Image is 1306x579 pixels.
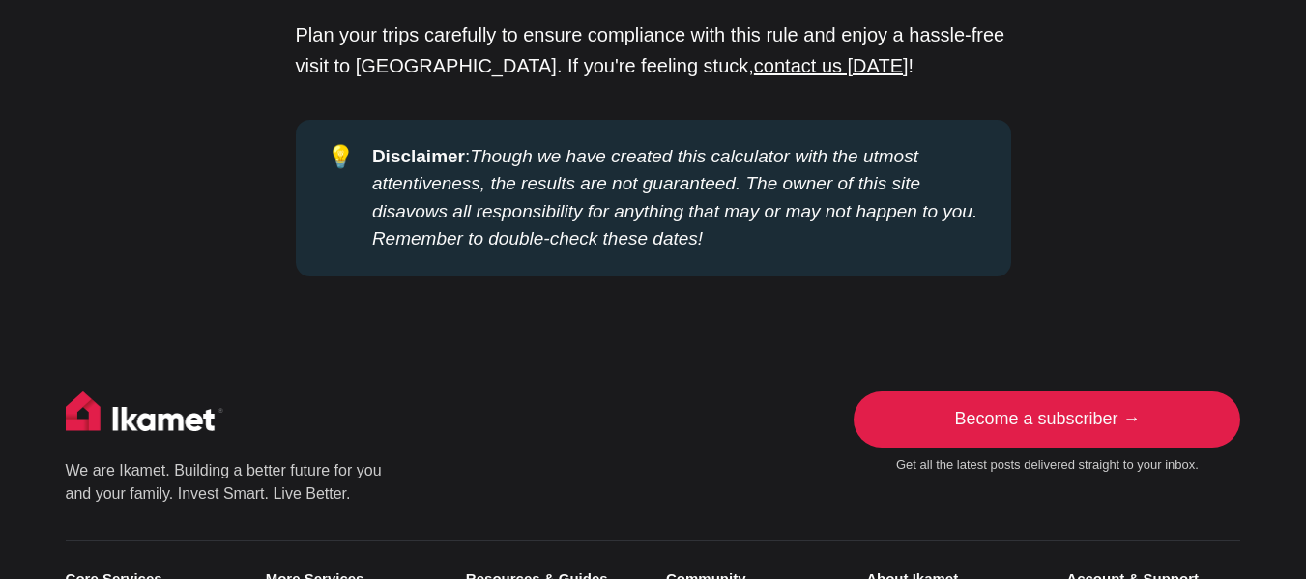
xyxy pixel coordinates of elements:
[854,457,1240,474] small: Get all the latest posts delivered straight to your inbox.
[327,143,372,253] div: 💡
[66,391,224,440] img: Ikamet home
[372,146,983,249] em: Though we have created this calculator with the utmost attentiveness, the results are not guarant...
[372,143,980,253] div: :
[372,146,465,166] strong: Disclaimer
[66,459,385,506] p: We are Ikamet. Building a better future for you and your family. Invest Smart. Live Better.
[854,391,1240,448] a: Become a subscriber →
[754,55,909,76] a: contact us [DATE]
[296,19,1011,81] p: Plan your trips carefully to ensure compliance with this rule and enjoy a hassle-free visit to [G...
